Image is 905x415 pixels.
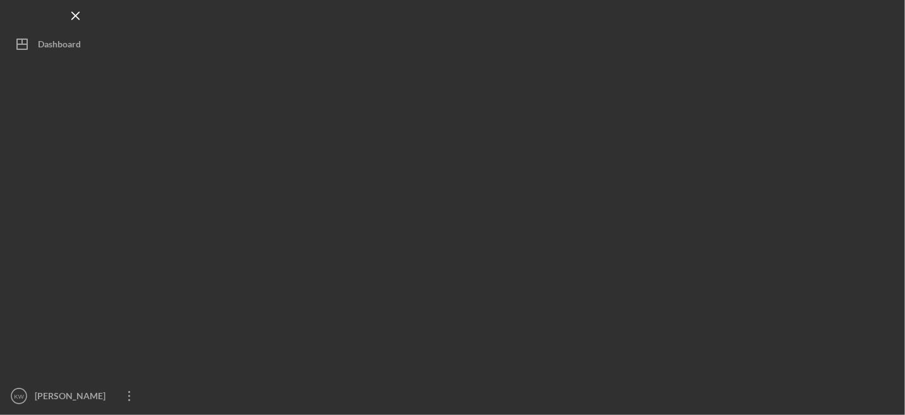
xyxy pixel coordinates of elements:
div: Dashboard [38,32,81,60]
button: Dashboard [6,32,145,57]
div: [PERSON_NAME] [32,383,114,412]
text: KW [14,393,24,400]
button: KW[PERSON_NAME] [6,383,145,409]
